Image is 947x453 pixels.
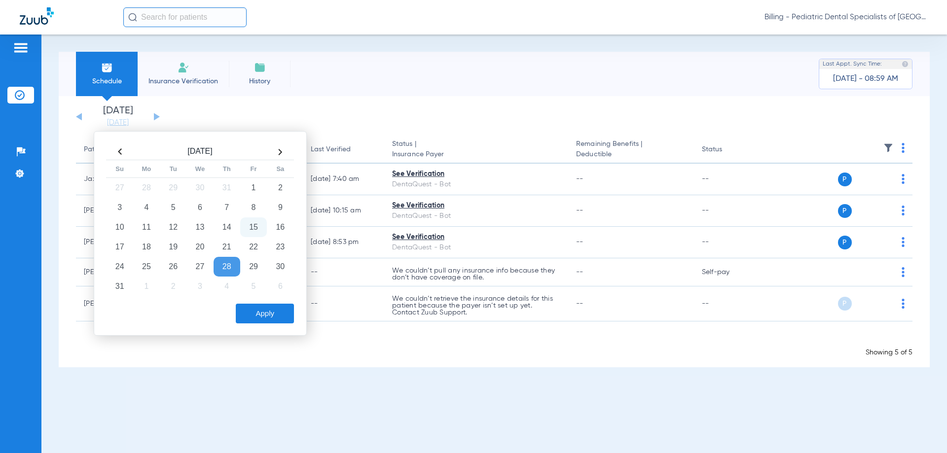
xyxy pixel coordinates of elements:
span: Insurance Payer [392,149,560,160]
div: DentaQuest - Bot [392,243,560,253]
img: group-dot-blue.svg [902,267,905,277]
img: Manual Insurance Verification [178,62,189,73]
img: group-dot-blue.svg [902,299,905,309]
span: Billing - Pediatric Dental Specialists of [GEOGRAPHIC_DATA] [765,12,927,22]
img: History [254,62,266,73]
span: Last Appt. Sync Time: [823,59,882,69]
img: group-dot-blue.svg [902,143,905,153]
img: last sync help info [902,61,909,68]
td: [DATE] 8:53 PM [303,227,384,258]
span: Showing 5 of 5 [866,349,912,356]
span: -- [576,207,583,214]
input: Search for patients [123,7,247,27]
img: Schedule [101,62,113,73]
div: Last Verified [311,144,351,155]
td: -- [303,258,384,286]
th: Remaining Benefits | [568,136,693,164]
td: -- [694,286,761,321]
td: -- [694,195,761,227]
span: -- [576,300,583,307]
img: group-dot-blue.svg [902,237,905,247]
iframe: Chat Widget [898,406,947,453]
td: Self-pay [694,258,761,286]
span: P [838,204,852,218]
div: See Verification [392,201,560,211]
img: hamburger-icon [13,42,29,54]
div: Patient Name [84,144,167,155]
span: History [236,76,283,86]
a: [DATE] [88,118,147,128]
th: Status [694,136,761,164]
td: [DATE] 7:40 AM [303,164,384,195]
div: See Verification [392,169,560,179]
span: P [838,236,852,249]
td: -- [303,286,384,321]
td: -- [694,164,761,195]
button: Apply [236,304,294,323]
span: -- [576,239,583,245]
span: Deductible [576,149,686,160]
div: DentaQuest - Bot [392,179,560,190]
img: Zuub Logo [20,7,54,25]
div: Last Verified [311,144,376,155]
span: P [838,173,852,186]
span: P [838,297,852,311]
span: Insurance Verification [145,76,221,86]
div: Patient Name [84,144,127,155]
div: See Verification [392,232,560,243]
img: Search Icon [128,13,137,22]
td: -- [694,227,761,258]
span: -- [576,269,583,276]
p: We couldn’t pull any insurance info because they don’t have coverage on file. [392,267,560,281]
td: [DATE] 10:15 AM [303,195,384,227]
span: [DATE] - 08:59 AM [833,74,898,84]
img: filter.svg [883,143,893,153]
li: [DATE] [88,106,147,128]
img: group-dot-blue.svg [902,206,905,215]
img: group-dot-blue.svg [902,174,905,184]
th: [DATE] [133,144,267,160]
span: Schedule [83,76,130,86]
span: -- [576,175,583,182]
p: We couldn’t retrieve the insurance details for this patient because the payer isn’t set up yet. C... [392,295,560,316]
th: Status | [384,136,568,164]
div: DentaQuest - Bot [392,211,560,221]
